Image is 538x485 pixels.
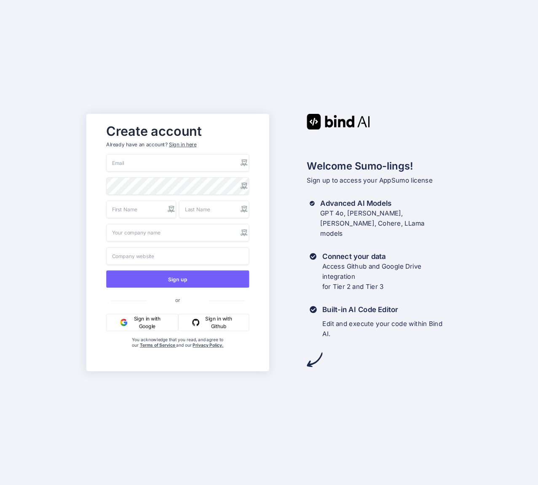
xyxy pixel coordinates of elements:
[307,175,452,186] p: Sign up to access your AppSumo license
[106,314,178,331] button: Sign in with Google
[106,270,249,288] button: Sign up
[178,314,249,331] button: Sign in with Github
[193,342,223,348] a: Privacy Policy.
[307,158,452,173] h2: Welcome Sumo-lings!
[169,141,196,148] div: Sign in here
[106,141,249,148] p: Already have an account?
[106,154,249,172] input: Email
[320,208,452,238] p: GPT 4o, [PERSON_NAME], [PERSON_NAME], Cohere, LLama models
[130,337,225,366] div: You acknowledge that you read, and agree to our and our
[322,319,452,339] p: Edit and execute your code within Bind AI.
[147,291,209,309] span: or
[106,125,249,137] h2: Create account
[307,352,322,367] img: arrow
[192,319,199,326] img: github
[322,304,452,315] h3: Built-in AI Code Editor
[322,251,452,261] h3: Connect your data
[322,261,452,291] p: Access Github and Google Drive integration for Tier 2 and Tier 3
[320,198,452,208] h3: Advanced AI Models
[307,114,370,129] img: Bind AI logo
[106,201,176,218] input: First Name
[106,224,249,242] input: Your company name
[139,342,176,348] a: Terms of Service
[106,247,249,265] input: Company website
[179,201,249,218] input: Last Name
[120,319,127,326] img: google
